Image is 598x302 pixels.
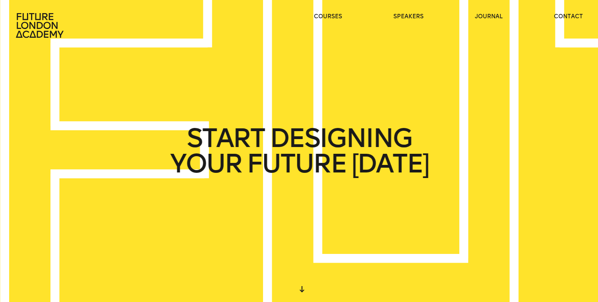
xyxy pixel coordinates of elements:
a: contact [554,13,583,21]
a: speakers [393,13,424,21]
a: journal [475,13,503,21]
span: DESIGNING [269,126,411,151]
span: START [186,126,264,151]
span: YOUR [170,151,241,176]
span: FUTURE [247,151,346,176]
span: [DATE] [351,151,428,176]
a: courses [314,13,342,21]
